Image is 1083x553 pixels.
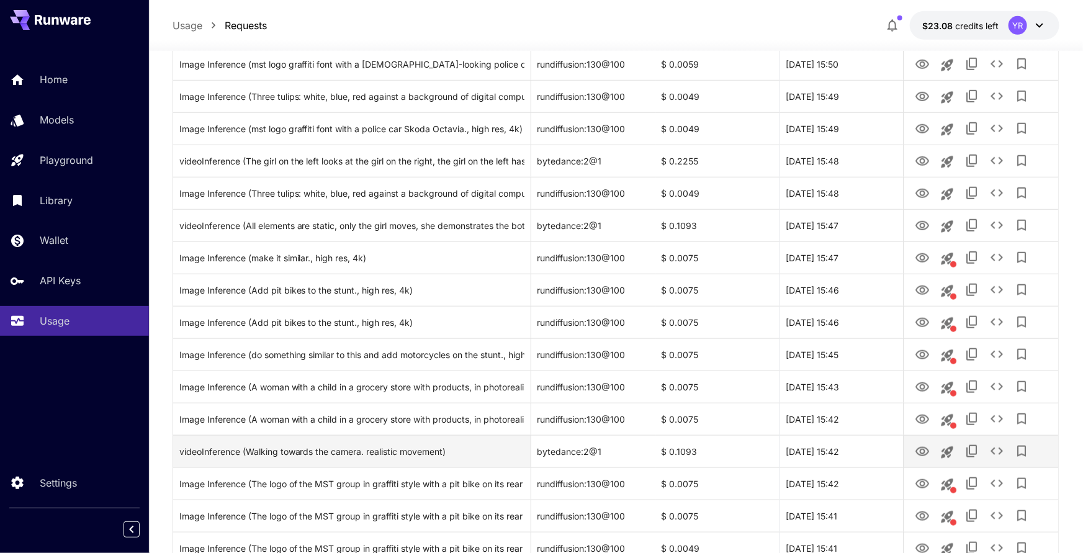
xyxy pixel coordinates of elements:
button: See details [984,148,1009,173]
div: $ 0.0075 [655,467,780,500]
button: See details [984,84,1009,109]
div: 26 Aug, 2025 15:43 [780,371,904,403]
button: Copy TaskUUID [959,407,984,431]
button: View Image [910,309,935,335]
div: Click to copy prompt [179,145,524,177]
button: Collapse sidebar [124,521,140,537]
button: Launch in playground [935,117,959,142]
button: Copy TaskUUID [959,148,984,173]
div: Click to copy prompt [179,403,524,435]
button: See details [984,310,1009,335]
div: $ 0.0075 [655,338,780,371]
div: 26 Aug, 2025 15:42 [780,403,904,435]
div: rundiffusion:130@100 [531,338,655,371]
button: See details [984,116,1009,141]
button: See details [984,439,1009,464]
button: This request includes a reference image. Clicking this will load all other parameters, but for pr... [935,311,959,336]
p: API Keys [40,273,81,288]
p: Usage [40,313,70,328]
div: rundiffusion:130@100 [531,274,655,306]
p: Wallet [40,233,68,248]
span: $23.08 [922,20,955,31]
button: View Image [910,51,935,76]
button: Add to library [1009,277,1034,302]
div: rundiffusion:130@100 [531,48,655,80]
div: rundiffusion:130@100 [531,112,655,145]
div: 26 Aug, 2025 15:46 [780,274,904,306]
button: See details [984,374,1009,399]
div: $ 0.0075 [655,500,780,532]
button: View Video [910,438,935,464]
div: $ 0.2255 [655,145,780,177]
div: $ 0.0075 [655,403,780,435]
button: Add to library [1009,407,1034,431]
div: Click to copy prompt [179,274,524,306]
button: Copy TaskUUID [959,342,984,367]
button: Copy TaskUUID [959,116,984,141]
div: $ 0.0075 [655,306,780,338]
a: Requests [225,18,267,33]
button: View Image [910,470,935,496]
button: See details [984,342,1009,367]
div: Click to copy prompt [179,48,524,80]
button: This request includes a reference image. Clicking this will load all other parameters, but for pr... [935,408,959,433]
button: This request includes a reference image. Clicking this will load all other parameters, but for pr... [935,343,959,368]
button: Copy TaskUUID [959,84,984,109]
button: This request includes a reference image. Clicking this will load all other parameters, but for pr... [935,375,959,400]
button: Copy TaskUUID [959,374,984,399]
div: Click to copy prompt [179,81,524,112]
button: See details [984,181,1009,205]
button: Launch in playground [935,440,959,465]
div: bytedance:2@1 [531,435,655,467]
button: See details [984,503,1009,528]
div: $ 0.0075 [655,241,780,274]
button: Launch in playground [935,214,959,239]
button: Launch in playground [935,53,959,78]
div: $ 0.0049 [655,177,780,209]
div: rundiffusion:130@100 [531,241,655,274]
div: Click to copy prompt [179,500,524,532]
button: Add to library [1009,342,1034,367]
button: Add to library [1009,116,1034,141]
p: Library [40,193,73,208]
button: Add to library [1009,503,1034,528]
div: rundiffusion:130@100 [531,467,655,500]
button: View Image [910,277,935,302]
div: rundiffusion:130@100 [531,500,655,532]
button: View Image [910,83,935,109]
div: $ 0.0075 [655,371,780,403]
button: See details [984,245,1009,270]
div: bytedance:2@1 [531,209,655,241]
button: Copy TaskUUID [959,310,984,335]
nav: breadcrumb [173,18,267,33]
button: Launch in playground [935,150,959,174]
button: Copy TaskUUID [959,503,984,528]
button: Add to library [1009,374,1034,399]
p: Settings [40,475,77,490]
div: 26 Aug, 2025 15:41 [780,500,904,532]
div: Click to copy prompt [179,210,524,241]
button: View Image [910,115,935,141]
div: rundiffusion:130@100 [531,371,655,403]
div: 26 Aug, 2025 15:45 [780,338,904,371]
div: 26 Aug, 2025 15:47 [780,241,904,274]
div: 26 Aug, 2025 15:46 [780,306,904,338]
span: credits left [955,20,999,31]
button: Add to library [1009,213,1034,238]
div: 26 Aug, 2025 15:50 [780,48,904,80]
div: Click to copy prompt [179,113,524,145]
div: $ 0.0049 [655,80,780,112]
a: Usage [173,18,202,33]
button: Copy TaskUUID [959,439,984,464]
div: 26 Aug, 2025 15:47 [780,209,904,241]
div: Click to copy prompt [179,307,524,338]
button: Add to library [1009,52,1034,76]
div: 26 Aug, 2025 15:42 [780,435,904,467]
div: rundiffusion:130@100 [531,80,655,112]
button: Add to library [1009,84,1034,109]
button: Copy TaskUUID [959,52,984,76]
p: Playground [40,153,93,168]
button: Copy TaskUUID [959,213,984,238]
